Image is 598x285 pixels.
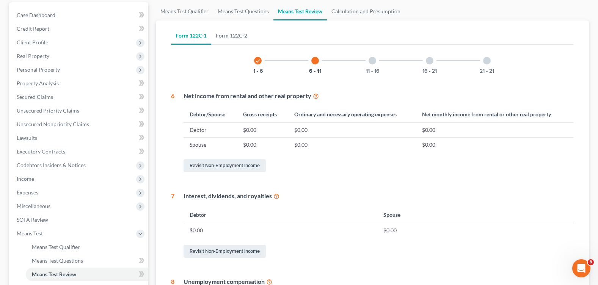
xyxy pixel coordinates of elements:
a: Means Test Qualifier [26,240,148,254]
span: Real Property [17,53,49,59]
a: Property Analysis [11,77,148,90]
th: Ordinary and necessary operating expenses [288,106,416,123]
span: Means Test Questions [32,257,83,264]
div: Net income from rental and other real property [184,92,574,100]
span: Executory Contracts [17,148,65,155]
a: Means Test Qualifier [156,2,213,20]
div: 6 [171,92,174,174]
button: 6 - 11 [309,69,322,74]
td: $0.00 [377,223,574,237]
span: Miscellaneous [17,203,50,209]
a: Unsecured Priority Claims [11,104,148,117]
div: Interest, dividends, and royalties [184,192,574,200]
a: Means Test Review [26,268,148,281]
span: Means Test Review [32,271,76,277]
td: $0.00 [416,123,574,137]
a: SOFA Review [11,213,148,227]
a: Means Test Review [273,2,327,20]
a: Means Test Questions [26,254,148,268]
iframe: Intercom live chat [572,259,590,277]
td: Spouse [184,137,237,152]
td: $0.00 [184,223,377,237]
span: Personal Property [17,66,60,73]
a: Revisit Non-Employment Income [184,245,266,258]
td: $0.00 [237,137,288,152]
th: Spouse [377,207,574,223]
span: Client Profile [17,39,48,45]
td: $0.00 [288,137,416,152]
a: Form 122C-2 [211,27,252,45]
a: Case Dashboard [11,8,148,22]
span: Unsecured Nonpriority Claims [17,121,89,127]
th: Gross receipts [237,106,288,123]
a: Lawsuits [11,131,148,145]
span: Credit Report [17,25,49,32]
span: Means Test Qualifier [32,244,80,250]
td: $0.00 [416,137,574,152]
th: Debtor/Spouse [184,106,237,123]
td: $0.00 [288,123,416,137]
span: Unsecured Priority Claims [17,107,79,114]
a: Calculation and Presumption [327,2,405,20]
i: check [255,58,261,64]
span: Expenses [17,189,38,196]
a: Means Test Questions [213,2,273,20]
span: 8 [588,259,594,265]
span: Case Dashboard [17,12,55,18]
a: Unsecured Nonpriority Claims [11,117,148,131]
span: Codebtors Insiders & Notices [17,162,86,168]
button: 16 - 21 [422,69,437,74]
span: Secured Claims [17,94,53,100]
a: Credit Report [11,22,148,36]
div: 7 [171,192,174,259]
button: 1 - 6 [253,69,263,74]
th: Debtor [184,207,377,223]
a: Revisit Non-Employment Income [184,159,266,172]
button: 11 - 16 [366,69,379,74]
span: Property Analysis [17,80,59,86]
td: Debtor [184,123,237,137]
td: $0.00 [237,123,288,137]
a: Form 122C-1 [171,27,211,45]
span: Income [17,175,34,182]
a: Secured Claims [11,90,148,104]
span: SOFA Review [17,216,48,223]
button: 21 - 21 [480,69,494,74]
span: Means Test [17,230,43,236]
a: Executory Contracts [11,145,148,158]
span: Lawsuits [17,135,37,141]
th: Net monthly income from rental or other real property [416,106,574,123]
